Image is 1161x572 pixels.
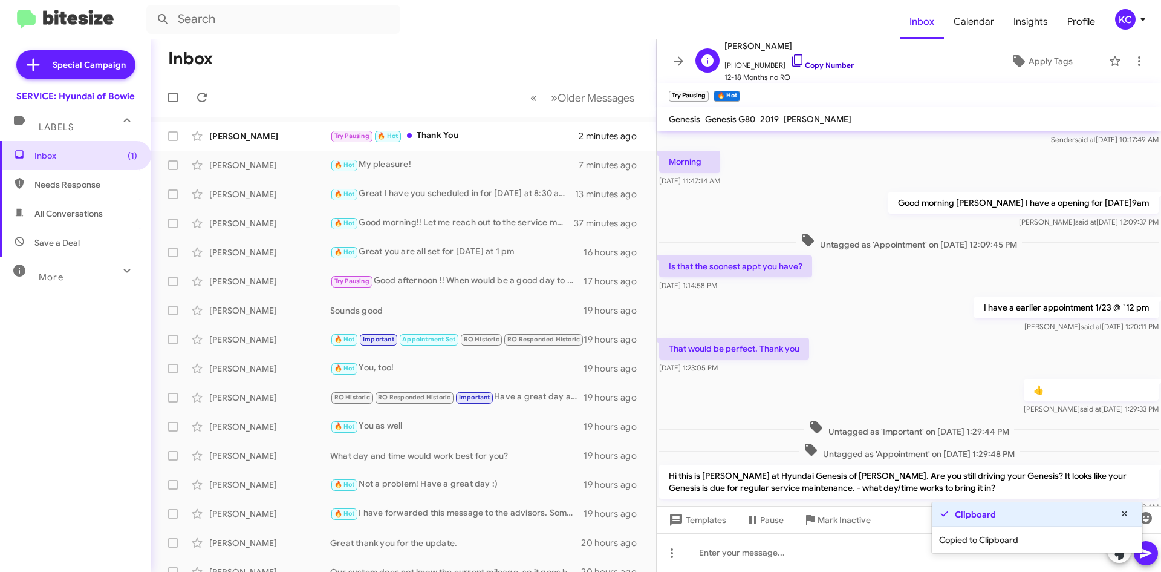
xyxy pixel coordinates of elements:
div: SERVICE: Hyundai of Bowie [16,90,135,102]
span: All Conversations [34,208,103,220]
small: 🔥 Hot [714,91,740,102]
a: Copy Number [790,61,854,70]
span: Needs Response [34,179,137,191]
span: Special Campaign [53,59,126,71]
span: RO Historic [464,335,499,343]
span: 2019 [760,114,779,125]
span: Genesis [669,114,700,125]
span: 🔥 Hot [334,219,355,227]
span: RO Responded Historic [378,393,450,401]
div: 19 hours ago [584,479,646,491]
span: 🔥 Hot [334,335,355,343]
span: [DATE] 11:47:14 AM [659,176,720,185]
span: Inbox [34,150,137,162]
span: Labels [39,122,74,133]
a: Special Campaign [16,50,135,79]
span: RO Historic [334,393,370,401]
span: Older Messages [558,91,634,105]
div: [PERSON_NAME] [209,334,330,346]
span: Untagged as 'Important' on [DATE] 1:29:44 PM [804,420,1014,438]
span: [PERSON_NAME] [DATE] 12:09:37 PM [1019,217,1159,226]
div: 13 minutes ago [575,188,646,200]
span: RO Responded Historic [507,335,580,343]
div: Great I have you scheduled in for [DATE] at 8:30 am. Is there anything else I can assist with? [330,187,575,201]
button: Next [544,85,642,110]
div: [PERSON_NAME] [209,392,330,404]
span: » [551,90,558,105]
span: Untagged as 'Appointment' on [DATE] 1:29:48 PM [799,442,1020,460]
div: Not a problem! Have a great day :) [330,478,584,491]
div: [PERSON_NAME] [209,304,330,317]
span: said at [1075,217,1096,226]
div: Sounds good [330,304,584,317]
span: 🔥 Hot [334,422,355,430]
a: Insights [1004,4,1058,39]
div: [PERSON_NAME] [209,508,330,520]
p: Morning [659,151,720,173]
span: 12-18 Months no RO [724,71,854,84]
a: Profile [1058,4,1105,39]
nav: Page navigation example [524,85,642,110]
div: [PERSON_NAME] [209,217,330,229]
div: 16 hours ago [584,246,646,258]
div: 19 hours ago [584,304,646,317]
span: Genesis G80 [705,114,755,125]
span: [DATE] 1:14:58 PM [659,281,717,290]
span: Important [363,335,394,343]
p: Good morning [PERSON_NAME] I have a opening for [DATE]9am [888,192,1159,214]
span: Mark Inactive [818,509,871,531]
button: Templates [657,509,736,531]
div: 7 minutes ago [579,159,646,171]
span: More [39,272,63,283]
div: 19 hours ago [584,363,646,375]
div: 19 hours ago [584,508,646,520]
span: [PERSON_NAME] [724,39,854,53]
div: KC [1115,9,1136,30]
span: Sender [DATE] 10:17:49 AM [1051,135,1159,144]
span: (1) [128,150,137,162]
p: That would be perfect. Thank you [659,338,809,360]
div: [PERSON_NAME] [209,130,330,142]
div: Ok [330,332,584,346]
div: What day and time would work best for you? [330,450,584,462]
div: [PERSON_NAME] [209,275,330,288]
span: [DATE] 1:23:05 PM [659,363,718,372]
p: 👍 [1024,379,1159,401]
a: Inbox [900,4,944,39]
span: 🔥 Hot [334,161,355,169]
span: 🔥 Hot [334,510,355,518]
div: [PERSON_NAME] [209,479,330,491]
div: [PERSON_NAME] [209,188,330,200]
span: Try Pausing [334,132,369,140]
div: Good afternoon !! When would be a good day to bring the Palisade back in for us to look at the ot... [330,274,584,288]
span: said at [1080,404,1101,413]
button: KC [1105,9,1148,30]
div: Have a great day as well [330,390,584,404]
div: 2 minutes ago [579,130,646,142]
div: You as well [330,419,584,433]
div: [PERSON_NAME] [209,537,330,549]
div: My pleasure! [330,158,579,172]
span: 🔥 Hot [377,132,398,140]
div: I have forwarded this message to the advisors. Someone should be reaching out [330,507,584,521]
span: [PHONE_NUMBER] [724,53,854,71]
span: Calendar [944,4,1004,39]
span: said at [1075,135,1096,144]
button: Pause [736,509,793,531]
div: Great you are all set for [DATE] at 1 pm [330,245,584,259]
span: [PERSON_NAME] [784,114,851,125]
span: 🔥 Hot [334,248,355,256]
span: Important [459,393,490,401]
div: 17 hours ago [584,275,646,288]
span: Try Pausing [334,277,369,285]
span: Save a Deal [34,237,80,249]
span: said at [1081,322,1102,331]
div: 19 hours ago [584,421,646,433]
small: Try Pausing [669,91,709,102]
p: Hi this is [PERSON_NAME] at Hyundai Genesis of [PERSON_NAME]. Are you still driving your Genesis?... [659,465,1159,499]
span: Pause [760,509,784,531]
span: [PERSON_NAME] [DATE] 1:29:33 PM [1024,404,1159,413]
div: You, too! [330,361,584,375]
